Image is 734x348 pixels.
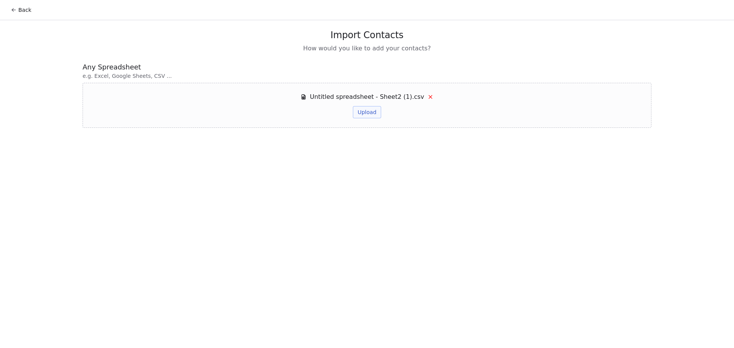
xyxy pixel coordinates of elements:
iframe: Intercom live chat [708,322,726,340]
span: Untitled spreadsheet - Sheet2 (1).csv [310,92,424,101]
span: Any Spreadsheet [83,62,651,72]
span: How would you like to add your contacts? [303,44,431,53]
span: Import Contacts [331,29,404,41]
button: Back [6,3,36,17]
button: Upload [353,106,381,118]
span: e.g. Excel, Google Sheets, CSV ... [83,72,651,80]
